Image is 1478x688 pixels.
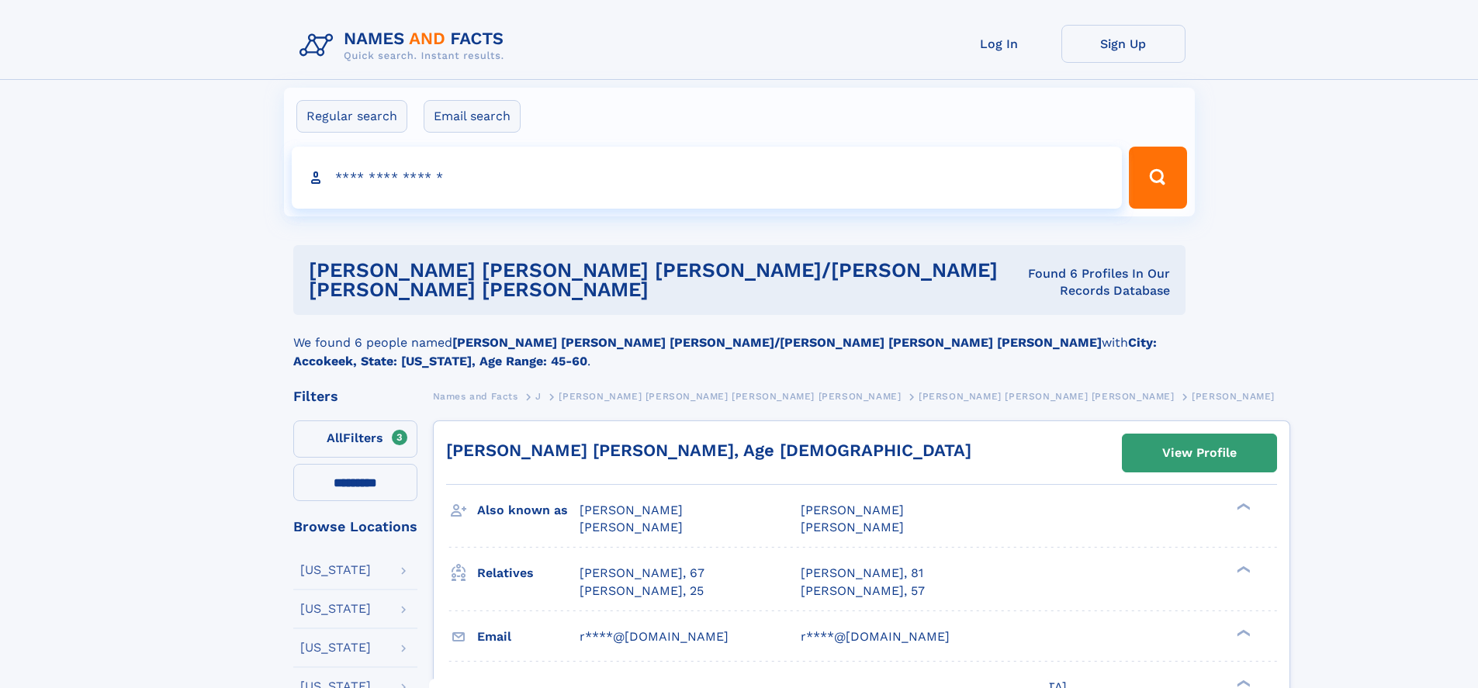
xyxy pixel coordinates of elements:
[1233,627,1251,638] div: ❯
[580,503,683,517] span: [PERSON_NAME]
[1233,678,1251,688] div: ❯
[300,564,371,576] div: [US_STATE]
[293,389,417,403] div: Filters
[433,386,518,406] a: Names and Facts
[477,560,580,586] h3: Relatives
[801,583,925,600] a: [PERSON_NAME], 57
[1192,391,1275,402] span: [PERSON_NAME]
[1162,435,1237,471] div: View Profile
[535,391,542,402] span: J
[293,315,1186,371] div: We found 6 people named with .
[293,420,417,458] label: Filters
[1061,25,1186,63] a: Sign Up
[919,386,1175,406] a: [PERSON_NAME] [PERSON_NAME] [PERSON_NAME]
[1233,502,1251,512] div: ❯
[580,520,683,534] span: [PERSON_NAME]
[801,503,904,517] span: [PERSON_NAME]
[446,441,971,460] a: [PERSON_NAME] [PERSON_NAME], Age [DEMOGRAPHIC_DATA]
[801,520,904,534] span: [PERSON_NAME]
[293,25,517,67] img: Logo Names and Facts
[327,430,343,445] span: All
[801,565,923,582] a: [PERSON_NAME], 81
[999,265,1169,299] div: Found 6 Profiles In Our Records Database
[293,520,417,534] div: Browse Locations
[580,565,704,582] a: [PERSON_NAME], 67
[309,261,999,299] h1: [PERSON_NAME] [PERSON_NAME] [PERSON_NAME]/[PERSON_NAME] [PERSON_NAME] [PERSON_NAME]
[300,641,371,654] div: [US_STATE]
[559,391,901,402] span: [PERSON_NAME] [PERSON_NAME] [PERSON_NAME] [PERSON_NAME]
[535,386,542,406] a: J
[292,147,1123,209] input: search input
[937,25,1061,63] a: Log In
[293,335,1157,368] b: City: Accokeek, State: [US_STATE], Age Range: 45-60
[559,386,901,406] a: [PERSON_NAME] [PERSON_NAME] [PERSON_NAME] [PERSON_NAME]
[1129,147,1186,209] button: Search Button
[580,583,704,600] a: [PERSON_NAME], 25
[300,603,371,615] div: [US_STATE]
[296,100,407,133] label: Regular search
[424,100,521,133] label: Email search
[919,391,1175,402] span: [PERSON_NAME] [PERSON_NAME] [PERSON_NAME]
[477,497,580,524] h3: Also known as
[1233,565,1251,575] div: ❯
[477,624,580,650] h3: Email
[1123,434,1276,472] a: View Profile
[452,335,1102,350] b: [PERSON_NAME] [PERSON_NAME] [PERSON_NAME]/[PERSON_NAME] [PERSON_NAME] [PERSON_NAME]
